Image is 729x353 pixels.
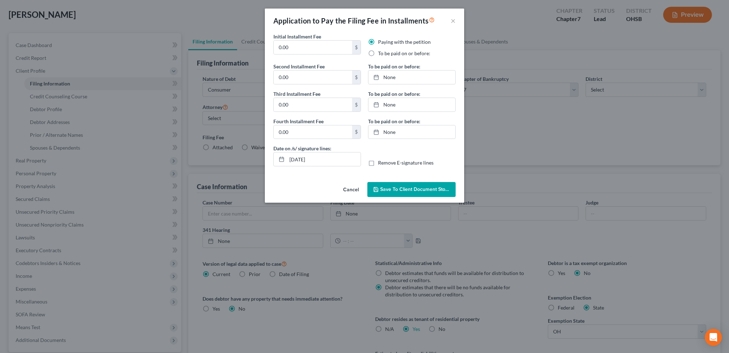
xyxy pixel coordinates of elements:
[273,16,435,26] div: Application to Pay the Filing Fee in Installments
[368,63,420,70] label: To be paid on or before:
[287,152,361,166] input: MM/DD/YYYY
[273,90,320,98] label: Third Installment Fee
[367,182,456,197] button: Save to Client Document Storage
[368,125,455,139] a: None
[378,38,431,46] label: Paying with the petition
[368,90,420,98] label: To be paid on or before:
[368,98,455,111] a: None
[451,16,456,25] button: ×
[378,50,430,57] label: To be paid on or before:
[274,71,352,84] input: 0.00
[274,41,352,54] input: 0.00
[352,125,361,139] div: $
[352,41,361,54] div: $
[380,186,456,192] span: Save to Client Document Storage
[352,71,361,84] div: $
[705,329,722,346] div: Open Intercom Messenger
[274,98,352,111] input: 0.00
[368,71,455,84] a: None
[273,63,325,70] label: Second Installment Fee
[273,33,321,40] label: Initial Installment Fee
[273,118,324,125] label: Fourth Installment Fee
[337,183,364,197] button: Cancel
[274,125,352,139] input: 0.00
[273,145,331,152] label: Date on /s/ signature lines:
[368,118,420,125] label: To be paid on or before:
[378,159,434,166] label: Remove E-signature lines
[352,98,361,111] div: $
